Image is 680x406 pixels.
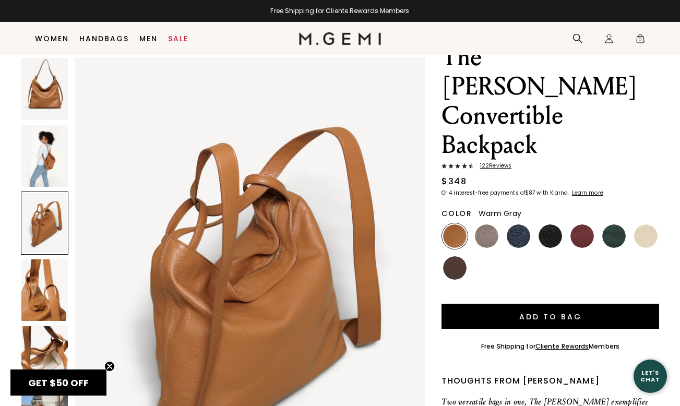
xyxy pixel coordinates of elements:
[442,175,467,188] div: $348
[507,224,530,248] img: Navy
[442,163,659,171] a: 122Reviews
[442,189,525,197] klarna-placement-style-body: Or 4 interest-free payments of
[442,375,659,387] div: Thoughts from [PERSON_NAME]
[10,369,106,396] div: GET $50 OFFClose teaser
[21,259,68,321] img: The Laura Convertible Backpack
[635,35,646,46] span: 0
[28,376,89,389] span: GET $50 OFF
[572,189,603,197] klarna-placement-style-cta: Learn more
[299,32,381,45] img: M.Gemi
[634,369,667,383] div: Let's Chat
[570,224,594,248] img: Dark Burgundy
[536,189,570,197] klarna-placement-style-body: with Klarna
[21,125,68,187] img: The Laura Convertible Backpack
[474,163,511,169] span: 122 Review s
[442,209,472,218] h2: Color
[442,304,659,329] button: Add to Bag
[139,34,158,43] a: Men
[539,224,562,248] img: Black
[21,58,68,120] img: The Laura Convertible Backpack
[525,189,535,197] klarna-placement-style-amount: $87
[479,208,521,219] span: Warm Gray
[443,256,467,280] img: Chocolate
[443,224,467,248] img: Tan
[535,342,589,351] a: Cliente Rewards
[21,326,68,388] img: The Laura Convertible Backpack
[475,224,498,248] img: Warm Gray
[481,342,619,351] div: Free Shipping for Members
[571,190,603,196] a: Learn more
[104,361,115,372] button: Close teaser
[602,224,626,248] img: Dark Green
[634,224,658,248] img: Ecru
[442,43,659,160] h1: The [PERSON_NAME] Convertible Backpack
[79,34,129,43] a: Handbags
[168,34,188,43] a: Sale
[35,34,69,43] a: Women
